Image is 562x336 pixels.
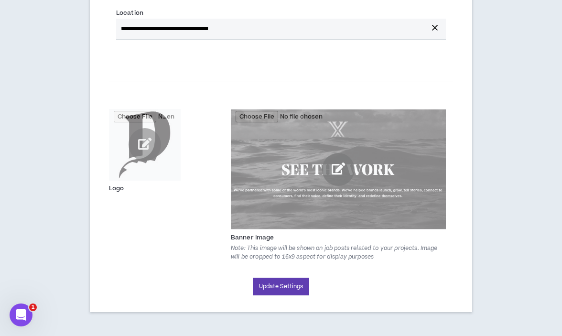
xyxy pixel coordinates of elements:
span: 1 [29,303,37,311]
label: Location [116,5,143,17]
label: Logo [109,181,124,193]
iframe: Intercom live chat [10,303,32,326]
p: Note: This image will be shown on job posts related to your projects. Image will be cropped to 16... [231,244,446,261]
button: Update Settings [253,278,310,295]
label: Banner Image [231,230,274,242]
